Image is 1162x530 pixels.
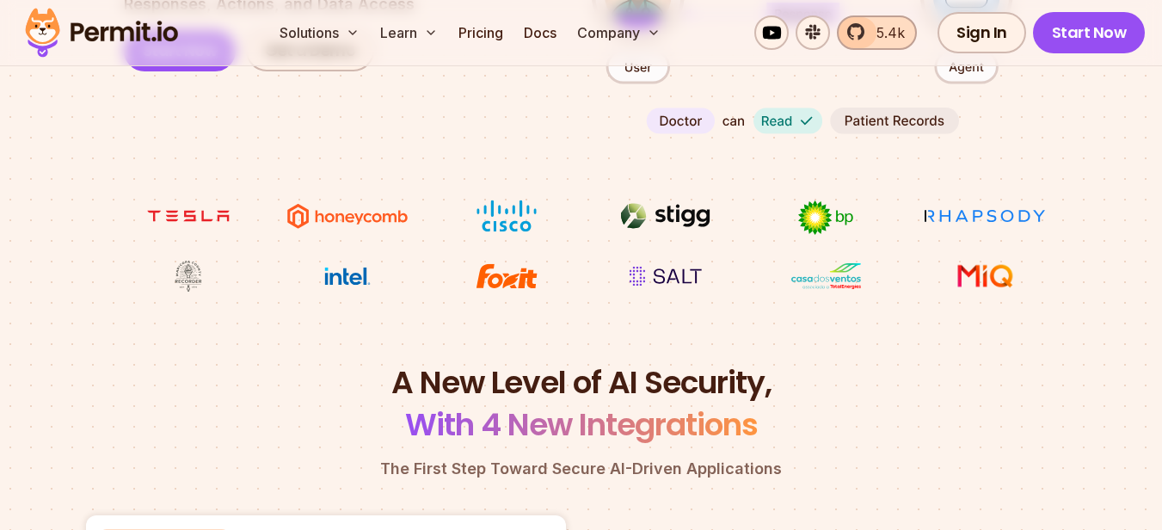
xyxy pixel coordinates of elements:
[17,3,186,62] img: Permit logo
[761,200,890,236] img: bp
[452,15,510,50] a: Pricing
[86,457,1077,481] p: The First Step Toward Secure AI-Driven Applications
[601,260,730,293] img: salt
[405,403,758,447] span: With 4 New Integrations
[373,15,445,50] button: Learn
[570,15,667,50] button: Company
[442,260,571,293] img: Foxit
[1033,12,1146,53] a: Start Now
[938,12,1026,53] a: Sign In
[601,200,730,232] img: Stigg
[517,15,563,50] a: Docs
[442,200,571,232] img: Cisco
[283,260,412,293] img: Intel
[124,200,253,232] img: tesla
[927,262,1043,291] img: MIQ
[124,260,253,293] img: Maricopa County Recorder\'s Office
[920,200,1049,232] img: Rhapsody Health
[837,15,917,50] a: 5.4k
[866,22,905,43] span: 5.4k
[273,15,366,50] button: Solutions
[761,260,890,293] img: Casa dos Ventos
[283,200,412,232] img: Honeycomb
[86,361,1077,447] h2: A New Level of AI Security,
